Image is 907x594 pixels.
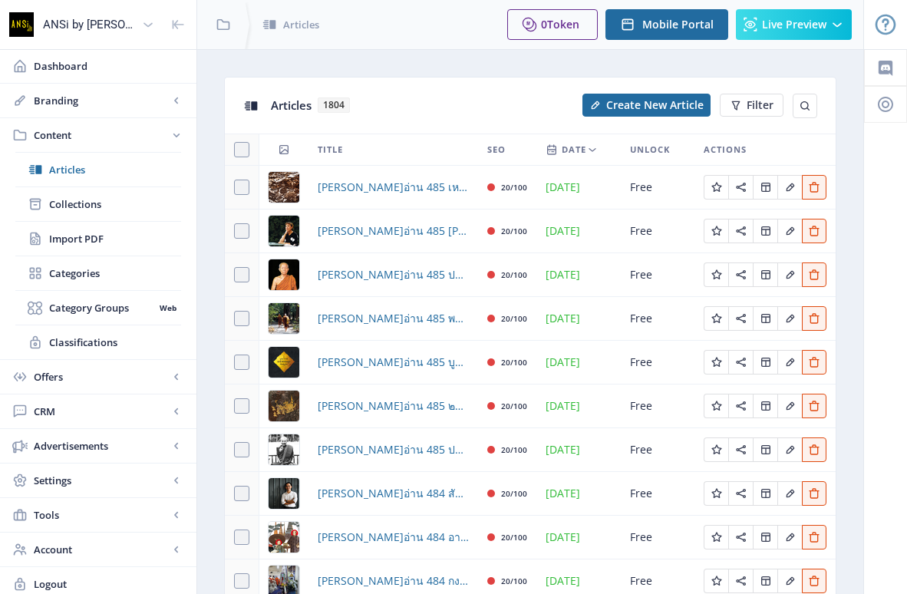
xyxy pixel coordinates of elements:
[269,391,299,421] img: 87d2e992-d28a-4785-b110-fa026b8a5927.png
[269,478,299,509] img: 09168b80-6889-4a2e-a843-7e6aedc7b8e8.png
[154,300,181,315] nb-badge: Web
[777,485,802,500] a: Edit page
[271,97,312,113] span: Articles
[501,266,527,284] div: 20/100
[269,303,299,334] img: a824b6fb-afef-472e-9504-26aa9a2787ee.png
[704,310,728,325] a: Edit page
[15,256,181,290] a: Categories
[704,573,728,587] a: Edit page
[704,441,728,456] a: Edit page
[777,573,802,587] a: Edit page
[501,441,527,459] div: 20/100
[582,94,711,117] button: Create New Article
[562,140,586,159] span: Date
[43,8,136,41] div: ANSi by [PERSON_NAME]
[728,398,753,412] a: Edit page
[704,398,728,412] a: Edit page
[728,179,753,193] a: Edit page
[753,179,777,193] a: Edit page
[318,140,343,159] span: Title
[536,253,621,297] td: [DATE]
[704,179,728,193] a: Edit page
[318,572,469,590] a: [PERSON_NAME]อ่าน 484 กงเต๊ก คนตายสอนคนเป็น
[736,9,852,40] button: Live Preview
[802,266,826,281] a: Edit page
[15,291,181,325] a: Category GroupsWeb
[318,528,469,546] a: [PERSON_NAME]อ่าน 484 อาม่า หม่าม้า และผม บทสนทนาว่าด้วยความเป็น[PERSON_NAME]หล่นหาย
[621,210,694,253] td: Free
[536,297,621,341] td: [DATE]
[501,397,527,415] div: 20/100
[487,140,506,159] span: SEO
[34,576,184,592] span: Logout
[704,223,728,237] a: Edit page
[777,441,802,456] a: Edit page
[802,223,826,237] a: Edit page
[15,187,181,221] a: Collections
[547,17,579,31] span: Token
[34,404,169,419] span: CRM
[318,353,469,371] a: [PERSON_NAME]อ่าน 485 บูรพาจารย์ พระธรรมยุต กัมมัฏฐาน
[753,223,777,237] a: Edit page
[728,223,753,237] a: Edit page
[34,507,169,523] span: Tools
[34,438,169,454] span: Advertisements
[753,529,777,543] a: Edit page
[318,309,469,328] a: [PERSON_NAME]อ่าน 485 พระป่าสยาม ตามรอยธุดงควัตร
[704,485,728,500] a: Edit page
[15,222,181,256] a: Import PDF
[621,428,694,472] td: Free
[621,297,694,341] td: Free
[269,259,299,290] img: b220bb17-aae8-4a20-90eb-4e49262d6248.png
[802,179,826,193] a: Edit page
[573,94,711,117] a: New page
[704,140,747,159] span: Actions
[269,434,299,465] img: 2f2b8586-4b06-4f3f-b145-198040e85f6e.png
[318,266,469,284] span: [PERSON_NAME]อ่าน 485 ปฏิปทา
[318,441,469,459] a: [PERSON_NAME]อ่าน 485 ปฐมกัมมัฏฐาน ธรรมยุตวิปัสสนา
[753,441,777,456] a: Edit page
[501,309,527,328] div: 20/100
[753,398,777,412] a: Edit page
[728,266,753,281] a: Edit page
[704,529,728,543] a: Edit page
[318,397,469,415] a: [PERSON_NAME]อ่าน 485 ๒๐๐ ปี [PERSON_NAME]ผนวชและธรรมยุติกนิกาย
[728,529,753,543] a: Edit page
[704,354,728,368] a: Edit page
[802,441,826,456] a: Edit page
[318,484,469,503] a: [PERSON_NAME]อ่าน 484 สัมภาษณ์ ผศ.[PERSON_NAME] [PERSON_NAME]
[777,398,802,412] a: Edit page
[777,529,802,543] a: Edit page
[753,485,777,500] a: Edit page
[762,18,826,31] span: Live Preview
[318,222,469,240] span: [PERSON_NAME]อ่าน 485 [PERSON_NAME] ผู้เขียนบท[PERSON_NAME] สาธุ
[318,178,469,196] span: [PERSON_NAME]อ่าน 485 เหตุเกิดเมื่อปี [DATE] จาก “ธรรมยุต” ถึง “พระป่า”
[621,516,694,559] td: Free
[269,347,299,378] img: 416b7195-b0cd-4e4d-b36a-9b09e745107b.png
[802,310,826,325] a: Edit page
[621,253,694,297] td: Free
[621,384,694,428] td: Free
[753,266,777,281] a: Edit page
[536,166,621,210] td: [DATE]
[536,341,621,384] td: [DATE]
[605,9,728,40] button: Mobile Portal
[269,172,299,203] img: 63a4c41a-9c7b-4c32-a53c-54bb15b05a67.png
[34,93,169,108] span: Branding
[49,196,181,212] span: Collections
[802,529,826,543] a: Edit page
[720,94,783,117] button: Filter
[728,573,753,587] a: Edit page
[642,18,714,31] span: Mobile Portal
[753,573,777,587] a: Edit page
[34,58,184,74] span: Dashboard
[15,153,181,186] a: Articles
[269,522,299,553] img: a46ce2e1-db67-4d7e-b91a-dd851d689ad3.png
